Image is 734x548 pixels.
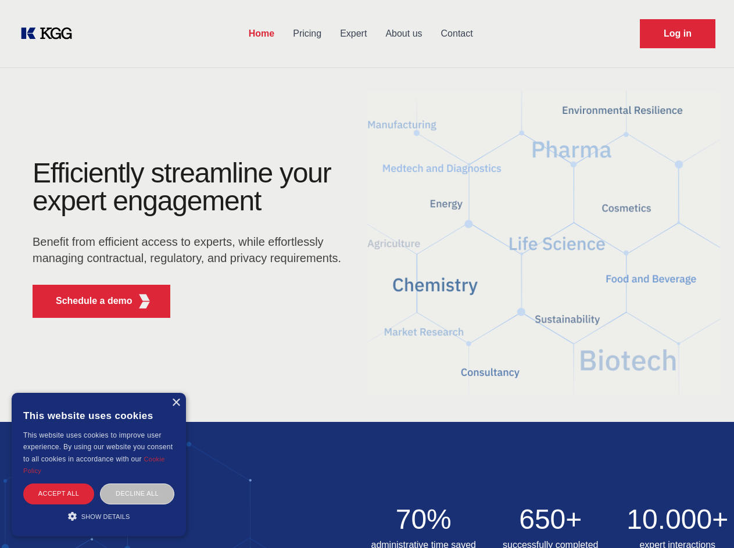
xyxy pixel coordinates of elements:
a: KOL Knowledge Platform: Talk to Key External Experts (KEE) [19,24,81,43]
a: Pricing [284,19,331,49]
span: This website uses cookies to improve user experience. By using our website you consent to all coo... [23,431,173,463]
a: Cookie Policy [23,456,165,474]
a: Expert [331,19,376,49]
div: Decline all [100,483,174,504]
p: Benefit from efficient access to experts, while effortlessly managing contractual, regulatory, an... [33,234,349,266]
a: About us [376,19,431,49]
h1: Efficiently streamline your expert engagement [33,159,349,215]
div: Accept all [23,483,94,504]
h2: 650+ [494,506,607,533]
img: KGG Fifth Element RED [137,294,152,309]
span: Show details [81,513,130,520]
a: Home [239,19,284,49]
img: KGG Fifth Element RED [367,76,721,410]
div: Close [171,399,180,407]
button: Schedule a demoKGG Fifth Element RED [33,285,170,318]
a: Request Demo [640,19,715,48]
div: Show details [23,510,174,522]
div: This website uses cookies [23,402,174,429]
a: Contact [432,19,482,49]
h2: 70% [367,506,481,533]
p: Schedule a demo [56,294,133,308]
